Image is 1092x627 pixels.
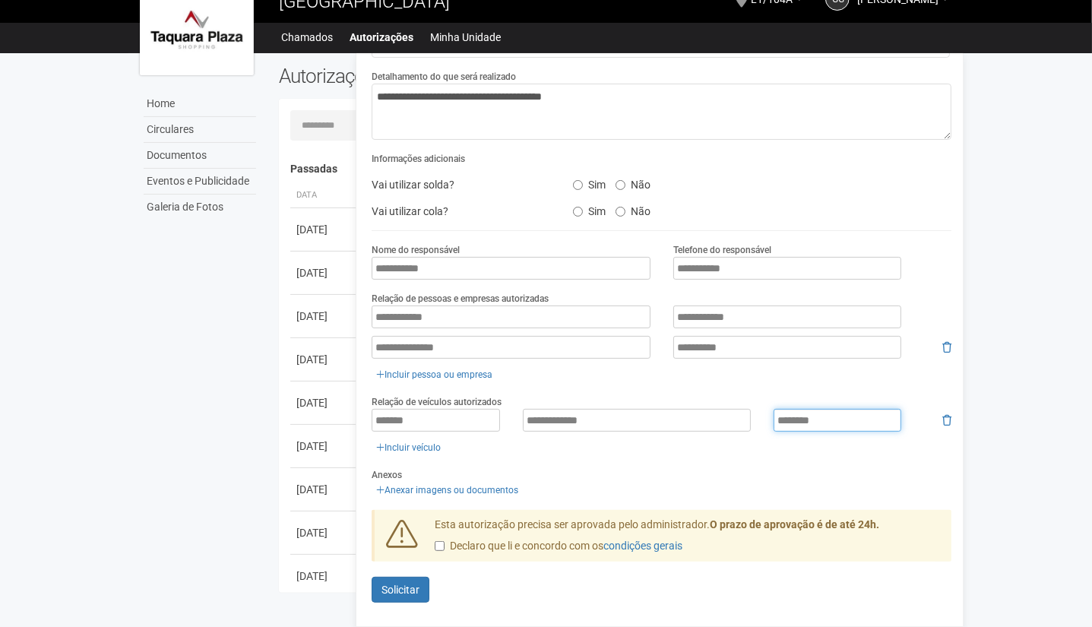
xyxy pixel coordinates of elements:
[942,342,951,353] i: Remover
[296,482,353,497] div: [DATE]
[290,163,942,175] h4: Passadas
[381,584,419,596] span: Solicitar
[279,65,604,87] h2: Autorizações
[296,309,353,324] div: [DATE]
[423,518,952,562] div: Esta autorização precisa ser aprovada pelo administrador.
[616,180,625,190] input: Não
[573,207,583,217] input: Sim
[296,525,353,540] div: [DATE]
[296,265,353,280] div: [DATE]
[350,27,414,48] a: Autorizações
[603,540,682,552] a: condições gerais
[573,173,606,192] label: Sim
[372,366,497,383] a: Incluir pessoa ou empresa
[360,200,561,223] div: Vai utilizar cola?
[296,568,353,584] div: [DATE]
[710,518,879,530] strong: O prazo de aprovação é de até 24h.
[573,180,583,190] input: Sim
[144,169,256,195] a: Eventos e Publicidade
[372,577,429,603] button: Solicitar
[616,173,650,192] label: Não
[431,27,502,48] a: Minha Unidade
[282,27,334,48] a: Chamados
[372,395,502,409] label: Relação de veículos autorizados
[372,152,465,166] label: Informações adicionais
[616,207,625,217] input: Não
[372,482,523,499] a: Anexar imagens ou documentos
[372,292,549,306] label: Relação de pessoas e empresas autorizadas
[372,439,445,456] a: Incluir veículo
[296,222,353,237] div: [DATE]
[616,200,650,218] label: Não
[144,91,256,117] a: Home
[372,70,516,84] label: Detalhamento do que será realizado
[360,173,561,196] div: Vai utilizar solda?
[144,117,256,143] a: Circulares
[372,468,402,482] label: Anexos
[296,395,353,410] div: [DATE]
[296,439,353,454] div: [DATE]
[290,183,359,208] th: Data
[673,243,771,257] label: Telefone do responsável
[144,143,256,169] a: Documentos
[435,539,682,554] label: Declaro que li e concordo com os
[435,541,445,551] input: Declaro que li e concordo com oscondições gerais
[372,243,460,257] label: Nome do responsável
[144,195,256,220] a: Galeria de Fotos
[296,352,353,367] div: [DATE]
[573,200,606,218] label: Sim
[942,415,951,426] i: Remover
